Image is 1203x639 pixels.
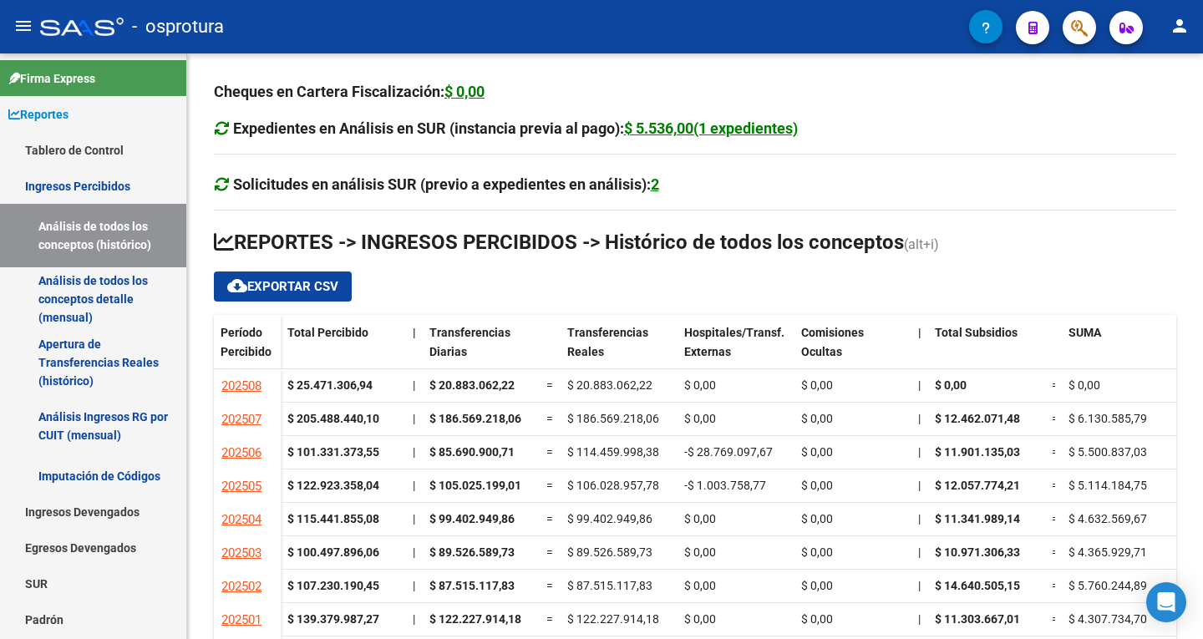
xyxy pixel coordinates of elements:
span: | [413,512,415,525]
span: $ 99.402.949,86 [567,512,652,525]
strong: Solicitudes en análisis SUR (previo a expedientes en análisis): [233,175,659,193]
strong: $ 100.497.896,06 [287,545,379,559]
span: $ 0,00 [801,479,833,492]
span: = [1052,512,1058,525]
span: | [918,412,921,425]
span: = [1052,445,1058,459]
span: $ 0,00 [801,612,833,626]
span: - osprotura [132,8,224,45]
datatable-header-cell: Hospitales/Transf. Externas [678,315,794,385]
span: $ 11.341.989,14 [935,512,1020,525]
span: $ 99.402.949,86 [429,512,515,525]
span: 202505 [221,479,261,494]
datatable-header-cell: Transferencias Diarias [423,315,540,385]
span: | [413,445,415,459]
span: Período Percibido [221,326,272,358]
span: | [918,479,921,492]
span: $ 0,00 [801,378,833,392]
datatable-header-cell: Total Percibido [281,315,406,385]
span: $ 122.227.914,18 [567,612,659,626]
span: $ 12.057.774,21 [935,479,1020,492]
div: Open Intercom Messenger [1146,582,1186,622]
span: $ 0,00 [801,512,833,525]
span: $ 0,00 [684,612,716,626]
span: | [413,545,415,559]
span: $ 186.569.218,06 [429,412,521,425]
span: 202501 [221,612,261,627]
span: $ 105.025.199,01 [429,479,521,492]
span: 202508 [221,378,261,393]
span: $ 11.303.667,01 [935,612,1020,626]
mat-icon: menu [13,16,33,36]
span: = [1052,612,1058,626]
span: SUMA [1068,326,1101,339]
span: = [546,378,553,392]
span: Transferencias Reales [567,326,648,358]
span: $ 87.515.117,83 [429,579,515,592]
datatable-header-cell: Total Subsidios [928,315,1045,385]
datatable-header-cell: Comisiones Ocultas [794,315,911,385]
span: REPORTES -> INGRESOS PERCIBIDOS -> Histórico de todos los conceptos [214,231,904,254]
span: = [1052,412,1058,425]
span: $ 106.028.957,78 [567,479,659,492]
span: $ 20.883.062,22 [429,378,515,392]
span: | [413,479,415,492]
span: = [546,612,553,626]
span: -$ 28.769.097,67 [684,445,773,459]
span: = [546,445,553,459]
mat-icon: person [1170,16,1190,36]
strong: $ 107.230.190,45 [287,579,379,592]
span: 202504 [221,512,261,527]
span: -$ 1.003.758,77 [684,479,766,492]
span: 202507 [221,412,261,427]
span: $ 4.365.929,71 [1068,545,1147,559]
div: 2 [651,173,659,196]
span: | [918,612,921,626]
span: $ 0,00 [935,378,967,392]
span: $ 0,00 [684,512,716,525]
span: $ 0,00 [801,545,833,559]
div: $ 0,00 [444,80,485,104]
span: Total Subsidios [935,326,1018,339]
span: $ 11.901.135,03 [935,445,1020,459]
strong: $ 101.331.373,55 [287,445,379,459]
span: $ 0,00 [1068,378,1100,392]
span: | [918,512,921,525]
span: 202503 [221,545,261,560]
strong: Expedientes en Análisis en SUR (instancia previa al pago): [233,119,798,137]
span: $ 0,00 [801,579,833,592]
span: $ 0,00 [684,378,716,392]
span: | [413,378,415,392]
span: $ 5.500.837,03 [1068,445,1147,459]
span: Transferencias Diarias [429,326,510,358]
span: Hospitales/Transf. Externas [684,326,784,358]
strong: $ 139.379.987,27 [287,612,379,626]
span: $ 89.526.589,73 [567,545,652,559]
span: = [546,479,553,492]
span: $ 0,00 [684,412,716,425]
span: | [413,612,415,626]
span: = [546,512,553,525]
datatable-header-cell: | [911,315,928,385]
span: Exportar CSV [227,279,338,294]
span: $ 4.632.569,67 [1068,512,1147,525]
span: | [413,326,416,339]
span: $ 0,00 [801,412,833,425]
span: $ 4.307.734,70 [1068,612,1147,626]
span: = [546,579,553,592]
span: | [918,545,921,559]
span: Total Percibido [287,326,368,339]
span: | [918,378,921,392]
span: $ 87.515.117,83 [567,579,652,592]
span: = [1052,545,1058,559]
span: $ 5.114.184,75 [1068,479,1147,492]
span: | [918,326,921,339]
span: $ 0,00 [684,579,716,592]
strong: Cheques en Cartera Fiscalización: [214,83,485,100]
span: = [1052,378,1058,392]
span: $ 6.130.585,79 [1068,412,1147,425]
datatable-header-cell: Período Percibido [214,315,281,385]
span: = [1052,579,1058,592]
span: = [1052,479,1058,492]
span: $ 20.883.062,22 [567,378,652,392]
